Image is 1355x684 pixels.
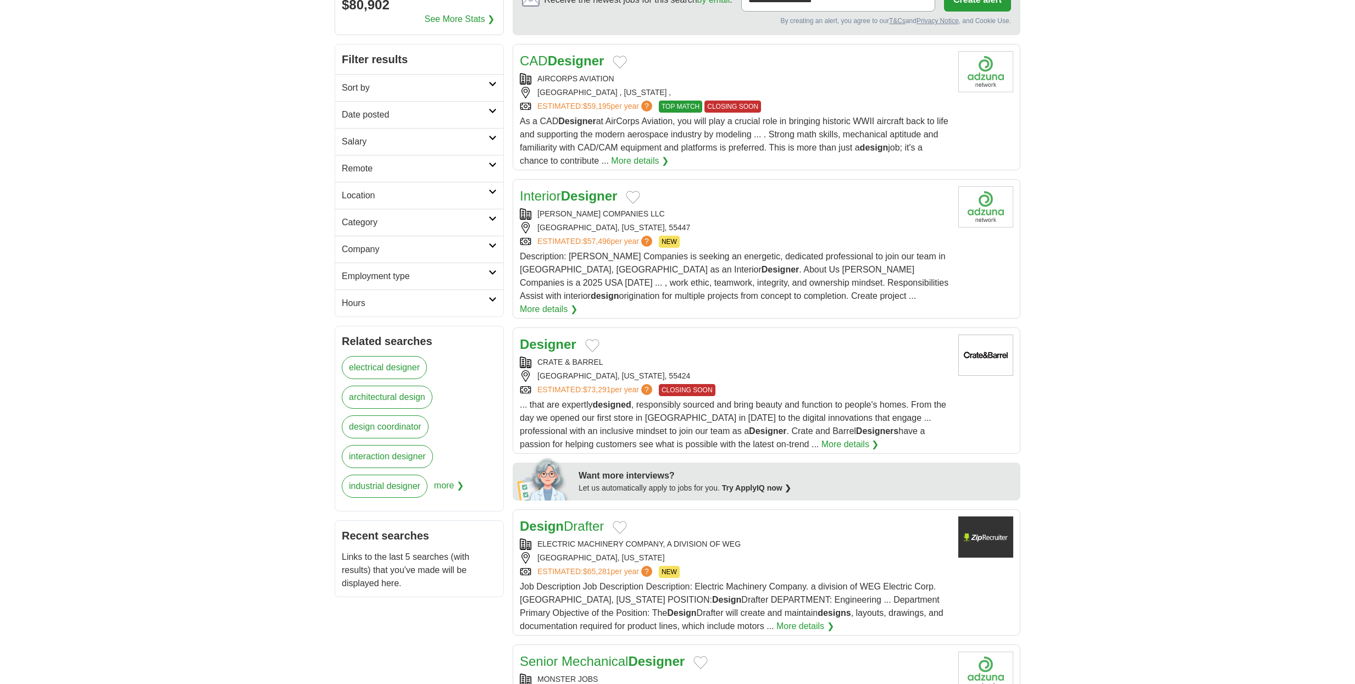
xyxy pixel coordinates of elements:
[889,17,906,25] a: T&Cs
[342,216,488,229] h2: Category
[342,162,488,175] h2: Remote
[537,384,654,396] a: ESTIMATED:$73,291per year?
[611,154,669,168] a: More details ❯
[537,566,654,578] a: ESTIMATED:$65,281per year?
[520,582,943,631] span: Job Description Job Description Description: Electric Machinery Company. a division of WEG Electr...
[667,608,696,618] strong: Design
[520,303,577,316] a: More details ❯
[520,222,949,233] div: [GEOGRAPHIC_DATA], [US_STATE], 55447
[342,81,488,94] h2: Sort by
[342,475,427,498] a: industrial designer
[641,566,652,577] span: ?
[641,236,652,247] span: ?
[583,385,611,394] span: $73,291
[641,384,652,395] span: ?
[591,291,619,301] strong: design
[856,426,898,436] strong: Designers
[342,386,432,409] a: architectural design
[548,53,604,68] strong: Designer
[335,45,503,74] h2: Filter results
[342,445,433,468] a: interaction designer
[335,290,503,316] a: Hours
[628,654,685,669] strong: Designer
[626,191,640,204] button: Add to favorite jobs
[818,608,851,618] strong: designs
[583,102,611,110] span: $59,195
[704,101,761,113] span: CLOSING SOON
[583,567,611,576] span: $65,281
[520,87,949,98] div: [GEOGRAPHIC_DATA] , [US_STATE] ,
[425,13,495,26] a: See More Stats ❯
[517,457,570,501] img: apply-iq-scientist.png
[520,208,949,220] div: [PERSON_NAME] COMPANIES LLC
[561,188,618,203] strong: Designer
[579,482,1014,494] div: Let us automatically apply to jobs for you.
[520,519,604,533] a: DesignDrafter
[958,516,1013,558] img: Company logo
[579,469,1014,482] div: Want more interviews?
[776,620,834,633] a: More details ❯
[335,263,503,290] a: Employment type
[342,550,497,590] p: Links to the last 5 searches (with results) that you've made will be displayed here.
[335,101,503,128] a: Date posted
[641,101,652,112] span: ?
[583,237,611,246] span: $57,496
[520,252,948,301] span: Description: [PERSON_NAME] Companies is seeking an energetic, dedicated professional to join our ...
[593,400,631,409] strong: designed
[958,186,1013,227] img: Company logo
[585,339,599,352] button: Add to favorite jobs
[537,101,654,113] a: ESTIMATED:$59,195per year?
[749,426,786,436] strong: Designer
[558,116,596,126] strong: Designer
[434,475,464,504] span: more ❯
[342,135,488,148] h2: Salary
[958,51,1013,92] img: Company logo
[335,182,503,209] a: Location
[520,400,946,449] span: ... that are expertly , responsibly sourced and bring beauty and function to people's homes. From...
[520,519,564,533] strong: Design
[613,55,627,69] button: Add to favorite jobs
[522,16,1011,26] div: By creating an alert, you agree to our and , and Cookie Use.
[335,155,503,182] a: Remote
[659,101,702,113] span: TOP MATCH
[958,335,1013,376] img: Crate & Barrel logo
[335,236,503,263] a: Company
[342,356,427,379] a: electrical designer
[342,297,488,310] h2: Hours
[335,74,503,101] a: Sort by
[520,654,685,669] a: Senior MechanicalDesigner
[520,188,617,203] a: InteriorDesigner
[659,384,715,396] span: CLOSING SOON
[342,333,497,349] h2: Related searches
[659,236,680,248] span: NEW
[821,438,879,451] a: More details ❯
[520,73,949,85] div: AIRCORPS AVIATION
[342,415,429,438] a: design coordinator
[342,189,488,202] h2: Location
[520,53,604,68] a: CADDesigner
[659,566,680,578] span: NEW
[722,483,791,492] a: Try ApplyIQ now ❯
[342,108,488,121] h2: Date posted
[537,358,603,366] a: CRATE & BARREL
[342,270,488,283] h2: Employment type
[520,552,949,564] div: [GEOGRAPHIC_DATA], [US_STATE]
[613,521,627,534] button: Add to favorite jobs
[860,143,888,152] strong: design
[520,370,949,382] div: [GEOGRAPHIC_DATA], [US_STATE], 55424
[342,243,488,256] h2: Company
[520,116,948,165] span: As a CAD at AirCorps Aviation, you will play a crucial role in bringing historic WWII aircraft ba...
[693,656,708,669] button: Add to favorite jobs
[917,17,959,25] a: Privacy Notice
[342,527,497,544] h2: Recent searches
[712,595,741,604] strong: Design
[537,236,654,248] a: ESTIMATED:$57,496per year?
[335,209,503,236] a: Category
[520,538,949,550] div: ELECTRIC MACHINERY COMPANY, A DIVISION OF WEG
[335,128,503,155] a: Salary
[520,337,576,352] a: Designer
[762,265,799,274] strong: Designer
